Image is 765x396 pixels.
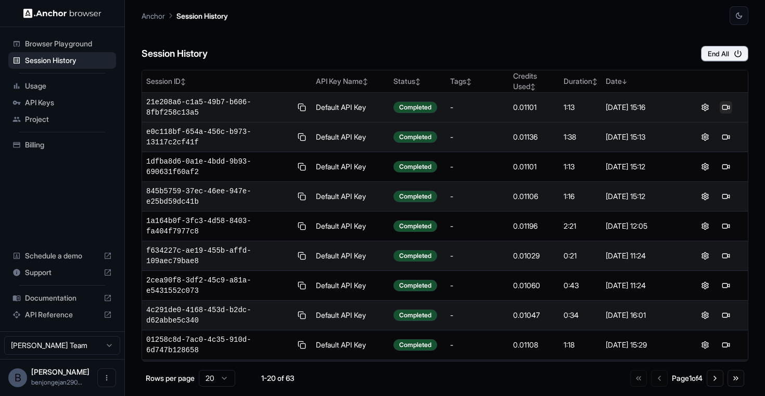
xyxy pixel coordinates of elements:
[606,221,679,231] div: [DATE] 12:05
[513,132,555,142] div: 0.01136
[450,132,505,142] div: -
[97,368,116,387] button: Open menu
[8,78,116,94] div: Usage
[606,191,679,202] div: [DATE] 15:12
[363,78,368,85] span: ↕
[25,97,112,108] span: API Keys
[312,212,389,241] td: Default API Key
[312,93,389,122] td: Default API Key
[564,132,597,142] div: 1:38
[564,162,597,172] div: 1:13
[393,250,437,262] div: Completed
[142,10,228,21] nav: breadcrumb
[312,152,389,182] td: Default API Key
[513,162,555,172] div: 0.01101
[8,247,116,264] div: Schedule a demo
[146,216,292,237] span: 1a164b0f-3fc3-4d58-8403-fa404f7977c8
[606,162,679,172] div: [DATE] 15:12
[564,340,597,350] div: 1:18
[393,131,437,143] div: Completed
[513,280,555,291] div: 0.01060
[8,368,27,387] div: B
[181,78,186,85] span: ↕
[606,340,679,350] div: [DATE] 15:29
[146,373,195,383] p: Rows per page
[252,373,304,383] div: 1-20 of 63
[622,78,627,85] span: ↓
[606,280,679,291] div: [DATE] 11:24
[25,39,112,49] span: Browser Playground
[146,305,292,326] span: 4c291de0-4168-453d-b2dc-d62abbe5c340
[142,10,165,21] p: Anchor
[312,122,389,152] td: Default API Key
[564,102,597,113] div: 1:13
[513,310,555,320] div: 0.01047
[393,220,437,232] div: Completed
[530,83,535,91] span: ↕
[25,55,112,66] span: Session History
[312,241,389,271] td: Default API Key
[564,76,597,86] div: Duration
[25,267,99,278] span: Support
[672,373,703,383] div: Page 1 of 4
[146,335,292,355] span: 01258c8d-7ac0-4c35-910d-6d747b128658
[25,81,112,91] span: Usage
[513,221,555,231] div: 0.01196
[450,191,505,202] div: -
[606,76,679,86] div: Date
[8,35,116,52] div: Browser Playground
[316,76,385,86] div: API Key Name
[312,301,389,330] td: Default API Key
[176,10,228,21] p: Session History
[564,251,597,261] div: 0:21
[146,156,292,177] span: 1dfba8d6-0a1e-4bdd-9b93-690631f60af2
[31,378,82,386] span: benjongejan2903@gmail.com
[450,280,505,291] div: -
[606,310,679,320] div: [DATE] 16:01
[25,251,99,261] span: Schedule a demo
[312,271,389,301] td: Default API Key
[142,46,208,61] h6: Session History
[8,111,116,128] div: Project
[450,221,505,231] div: -
[393,161,437,172] div: Completed
[146,245,292,266] span: f634227c-ae19-455b-affd-109aec79bae8
[312,360,389,390] td: Default API Key
[564,280,597,291] div: 0:43
[8,264,116,281] div: Support
[513,102,555,113] div: 0.01101
[513,340,555,350] div: 0.01108
[8,94,116,111] div: API Keys
[8,306,116,323] div: API Reference
[564,191,597,202] div: 1:16
[606,132,679,142] div: [DATE] 15:13
[146,127,292,147] span: e0c118bf-654a-456c-b973-13117c2cf41f
[312,182,389,212] td: Default API Key
[450,251,505,261] div: -
[146,186,292,207] span: 845b5759-37ec-46ee-947e-e25bd59dc41b
[513,71,555,92] div: Credits Used
[606,102,679,113] div: [DATE] 15:16
[701,46,748,61] button: End All
[450,310,505,320] div: -
[592,78,597,85] span: ↕
[8,137,116,153] div: Billing
[312,330,389,360] td: Default API Key
[25,140,112,150] span: Billing
[146,275,292,296] span: 2cea90f8-3df2-45c9-a81a-e5431552c073
[513,251,555,261] div: 0.01029
[8,290,116,306] div: Documentation
[25,114,112,125] span: Project
[31,367,90,376] span: Ben Jongejan
[393,102,437,113] div: Completed
[415,78,420,85] span: ↕
[513,191,555,202] div: 0.01106
[450,162,505,172] div: -
[146,76,308,86] div: Session ID
[393,280,437,291] div: Completed
[606,251,679,261] div: [DATE] 11:24
[146,97,292,118] span: 21e208a6-c1a5-49b7-b606-8fbf258c13a5
[23,8,101,18] img: Anchor Logo
[450,76,505,86] div: Tags
[564,221,597,231] div: 2:21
